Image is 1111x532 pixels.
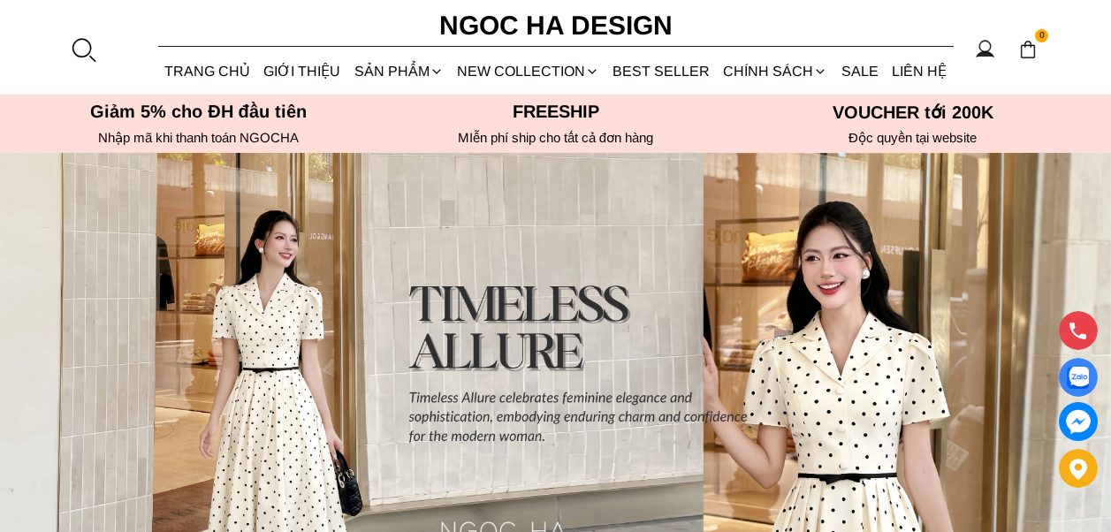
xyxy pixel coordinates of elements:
[513,102,599,121] font: Freeship
[450,48,605,95] a: NEW COLLECTION
[740,102,1086,123] h5: VOUCHER tới 200K
[1018,40,1038,59] img: img-CART-ICON-ksit0nf1
[257,48,347,95] a: GIỚI THIỆU
[423,4,689,47] a: Ngoc Ha Design
[1059,358,1098,397] a: Display image
[606,48,717,95] a: BEST SELLER
[834,48,885,95] a: SALE
[885,48,953,95] a: LIÊN HỆ
[740,130,1086,146] h6: Độc quyền tại website
[1059,402,1098,441] a: messenger
[1035,29,1049,43] span: 0
[717,48,834,95] div: Chính sách
[383,130,729,146] h6: MIễn phí ship cho tất cả đơn hàng
[98,130,299,145] font: Nhập mã khi thanh toán NGOCHA
[1067,367,1089,389] img: Display image
[347,48,450,95] div: SẢN PHẨM
[158,48,257,95] a: TRANG CHỦ
[90,102,307,121] font: Giảm 5% cho ĐH đầu tiên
